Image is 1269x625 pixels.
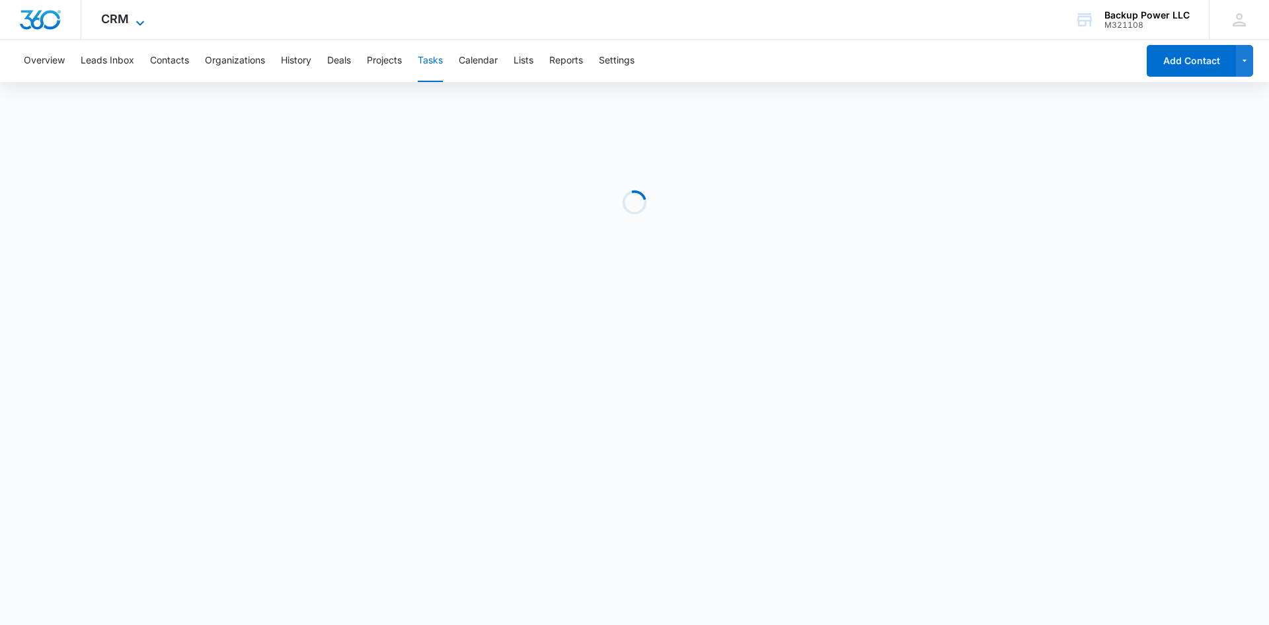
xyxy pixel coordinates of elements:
[459,40,498,82] button: Calendar
[514,40,533,82] button: Lists
[327,40,351,82] button: Deals
[101,12,129,26] span: CRM
[150,40,189,82] button: Contacts
[418,40,443,82] button: Tasks
[599,40,634,82] button: Settings
[1104,10,1190,21] div: account name
[281,40,311,82] button: History
[24,40,65,82] button: Overview
[549,40,583,82] button: Reports
[1147,45,1236,77] button: Add Contact
[367,40,402,82] button: Projects
[1104,21,1190,30] div: account id
[81,40,134,82] button: Leads Inbox
[205,40,265,82] button: Organizations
